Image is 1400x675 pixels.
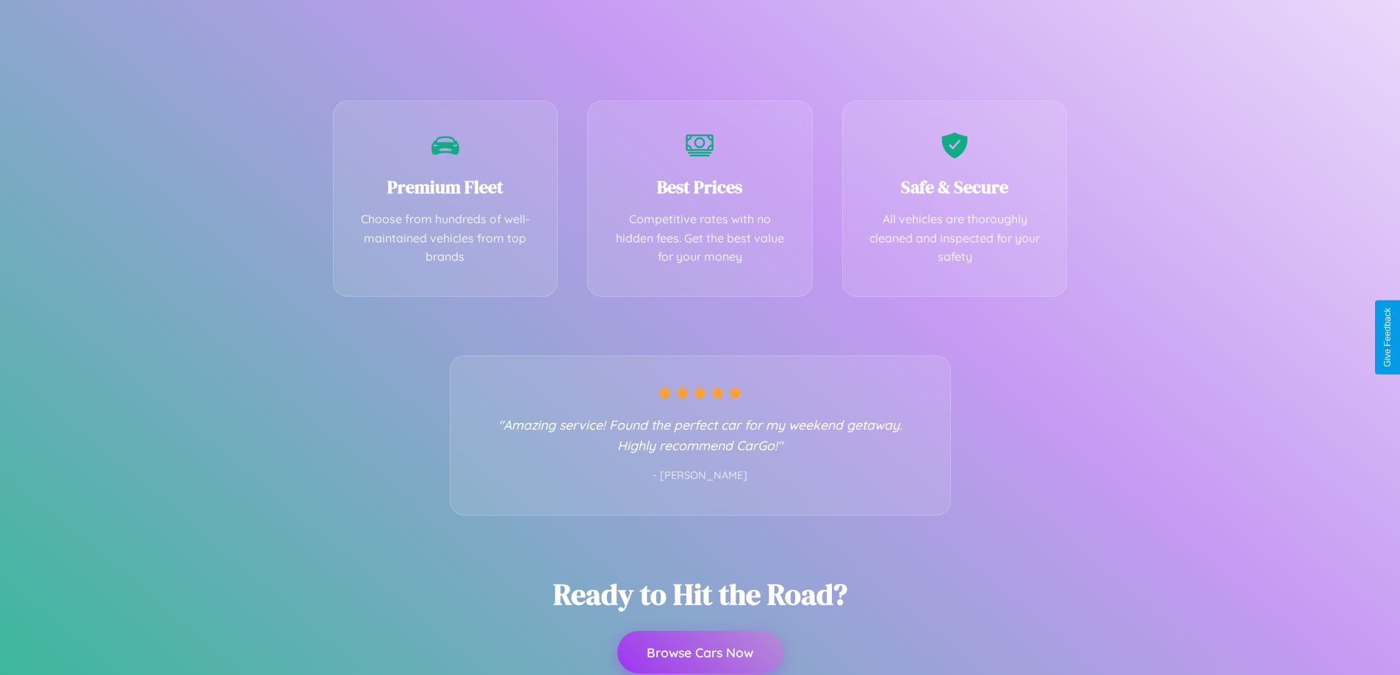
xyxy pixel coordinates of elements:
h2: Ready to Hit the Road? [553,574,847,614]
p: "Amazing service! Found the perfect car for my weekend getaway. Highly recommend CarGo!" [480,414,921,455]
p: Choose from hundreds of well-maintained vehicles from top brands [356,210,536,267]
h3: Best Prices [610,175,790,199]
p: Competitive rates with no hidden fees. Get the best value for your money [610,210,790,267]
h3: Premium Fleet [356,175,536,199]
button: Browse Cars Now [617,631,783,674]
p: All vehicles are thoroughly cleaned and inspected for your safety [865,210,1045,267]
h3: Safe & Secure [865,175,1045,199]
div: Give Feedback [1382,308,1393,367]
p: - [PERSON_NAME] [480,466,921,486]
